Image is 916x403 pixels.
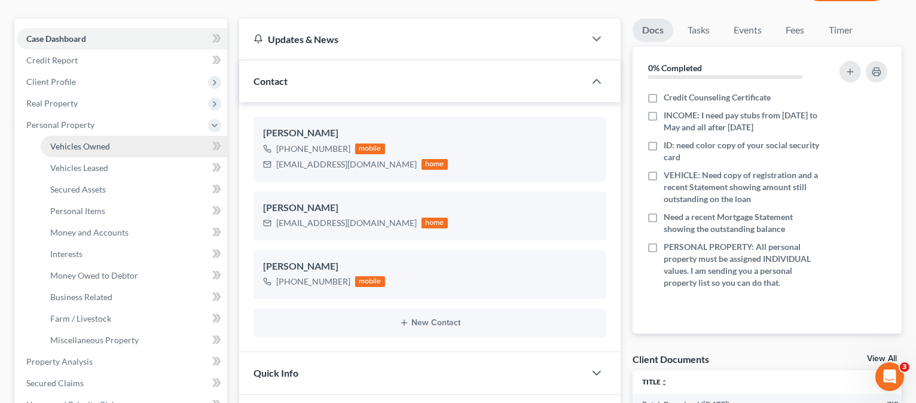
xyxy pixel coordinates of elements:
span: Money Owed to Debtor [50,270,138,280]
a: Events [724,19,771,42]
span: Vehicles Owned [50,141,110,151]
a: Timer [819,19,862,42]
div: [PERSON_NAME] [263,201,597,215]
span: Credit Report [26,55,78,65]
i: unfold_more [661,379,668,386]
strong: 0% Completed [648,63,702,73]
a: Personal Items [41,200,227,222]
span: VEHICLE: Need copy of registration and a recent Statement showing amount still outstanding on the... [664,169,825,205]
span: Business Related [50,292,112,302]
span: Vehicles Leased [50,163,108,173]
span: Money and Accounts [50,227,129,237]
a: Tasks [678,19,719,42]
a: Money and Accounts [41,222,227,243]
span: Interests [50,249,83,259]
a: Money Owed to Debtor [41,265,227,286]
a: Farm / Livestock [41,308,227,329]
span: Personal Property [26,120,94,130]
a: Credit Report [17,50,227,71]
span: Contact [254,75,288,87]
span: Client Profile [26,77,76,87]
div: [PERSON_NAME] [263,259,597,274]
a: Property Analysis [17,351,227,373]
span: Quick Info [254,367,298,378]
div: [PERSON_NAME] [263,126,597,141]
a: Docs [633,19,673,42]
span: Farm / Livestock [50,313,111,323]
span: Need a recent Mortgage Statement showing the outstanding balance [664,211,825,235]
a: View All [867,355,897,363]
a: Titleunfold_more [642,377,668,386]
a: Fees [776,19,814,42]
span: Real Property [26,98,78,108]
span: Secured Claims [26,378,84,388]
a: Business Related [41,286,227,308]
div: [PHONE_NUMBER] [276,276,350,288]
div: [EMAIL_ADDRESS][DOMAIN_NAME] [276,158,417,170]
span: PERSONAL PROPERTY: All personal property must be assigned INDIVIDUAL values. I am sending you a p... [664,241,825,289]
span: Case Dashboard [26,33,86,44]
span: Personal Items [50,206,105,216]
div: Updates & News [254,33,570,45]
div: mobile [355,144,385,154]
a: Secured Assets [41,179,227,200]
a: Miscellaneous Property [41,329,227,351]
a: Interests [41,243,227,265]
span: Miscellaneous Property [50,335,139,345]
span: Secured Assets [50,184,106,194]
span: INCOME: I need pay stubs from [DATE] to May and all after [DATE] [664,109,825,133]
span: Property Analysis [26,356,93,367]
button: New Contact [263,318,597,328]
a: Case Dashboard [17,28,227,50]
div: [EMAIL_ADDRESS][DOMAIN_NAME] [276,217,417,229]
div: mobile [355,276,385,287]
span: Credit Counseling Certificate [664,91,771,103]
div: Client Documents [633,353,709,365]
span: ID: need color copy of your social security card [664,139,825,163]
div: home [422,159,448,170]
span: 3 [900,362,909,372]
a: Vehicles Owned [41,136,227,157]
a: Secured Claims [17,373,227,394]
div: home [422,218,448,228]
a: Vehicles Leased [41,157,227,179]
iframe: Intercom live chat [875,362,904,391]
div: [PHONE_NUMBER] [276,143,350,155]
